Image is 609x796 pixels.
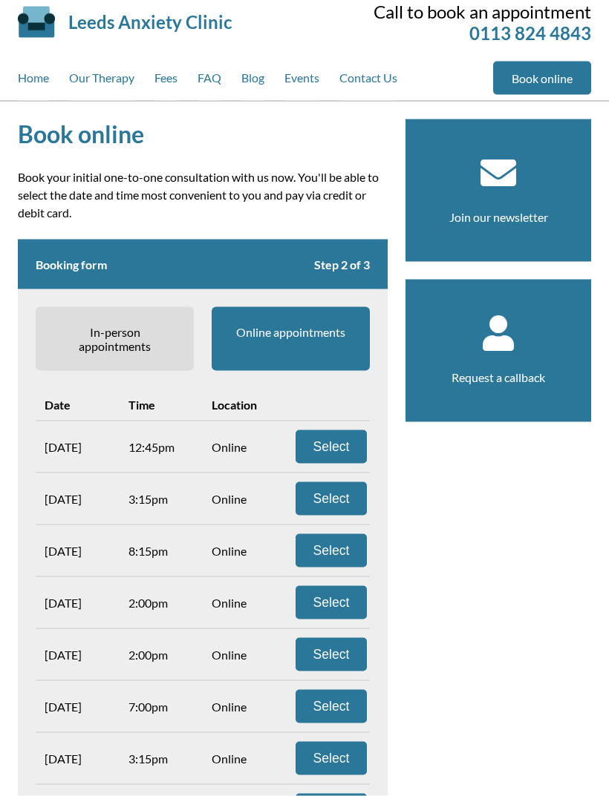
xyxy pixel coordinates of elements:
[296,690,368,723] button: Select Fri 15 Aug 7:00pm online
[203,389,287,421] div: Location
[120,587,203,619] div: 2:00pm
[120,639,203,671] div: 2:00pm
[284,62,319,101] a: Events
[296,586,368,619] button: Select Thu 14 Aug 2:00pm online
[203,743,287,774] div: Online
[68,11,232,33] a: Leeds Anxiety Clinic
[469,22,591,44] a: 0113 824 4843
[198,62,221,101] a: FAQ
[296,482,368,516] button: Select Wed 13 Aug 3:15pm online
[36,691,120,723] div: [DATE]
[120,389,203,421] div: Time
[36,743,120,774] div: [DATE]
[36,639,120,671] div: [DATE]
[120,535,203,567] div: 8:15pm
[36,535,120,567] div: [DATE]
[314,257,370,272] span: Step 2 of 3
[18,119,388,148] h1: Book online
[18,240,388,289] h2: Booking form
[203,431,287,463] div: Online
[449,210,548,224] a: Join our newsletter
[120,743,203,774] div: 3:15pm
[36,587,120,619] div: [DATE]
[203,535,287,567] div: Online
[452,370,545,384] a: Request a callback
[36,483,120,515] div: [DATE]
[203,483,287,515] div: Online
[203,691,287,723] div: Online
[154,62,178,101] a: Fees
[18,168,388,222] p: Book your initial one-to-one consultation with us now. You'll be able to select the date and time...
[36,389,120,421] div: Date
[120,431,203,463] div: 12:45pm
[241,62,264,101] a: Blog
[120,691,203,723] div: 7:00pm
[296,534,368,568] button: Select Wed 13 Aug 8:15pm online
[212,307,370,371] span: Online appointments
[120,483,203,515] div: 3:15pm
[339,62,397,101] a: Contact Us
[203,639,287,671] div: Online
[493,62,591,95] a: Book online
[203,587,287,619] div: Online
[36,431,120,463] div: [DATE]
[18,62,49,101] a: Home
[36,307,194,371] span: In-person appointments
[296,430,368,464] button: Select Wed 13 Aug 12:45pm online
[296,742,368,775] button: Select Sat 16 Aug 3:15pm online
[296,638,368,671] button: Select Fri 15 Aug 2:00pm online
[69,62,134,101] a: Our Therapy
